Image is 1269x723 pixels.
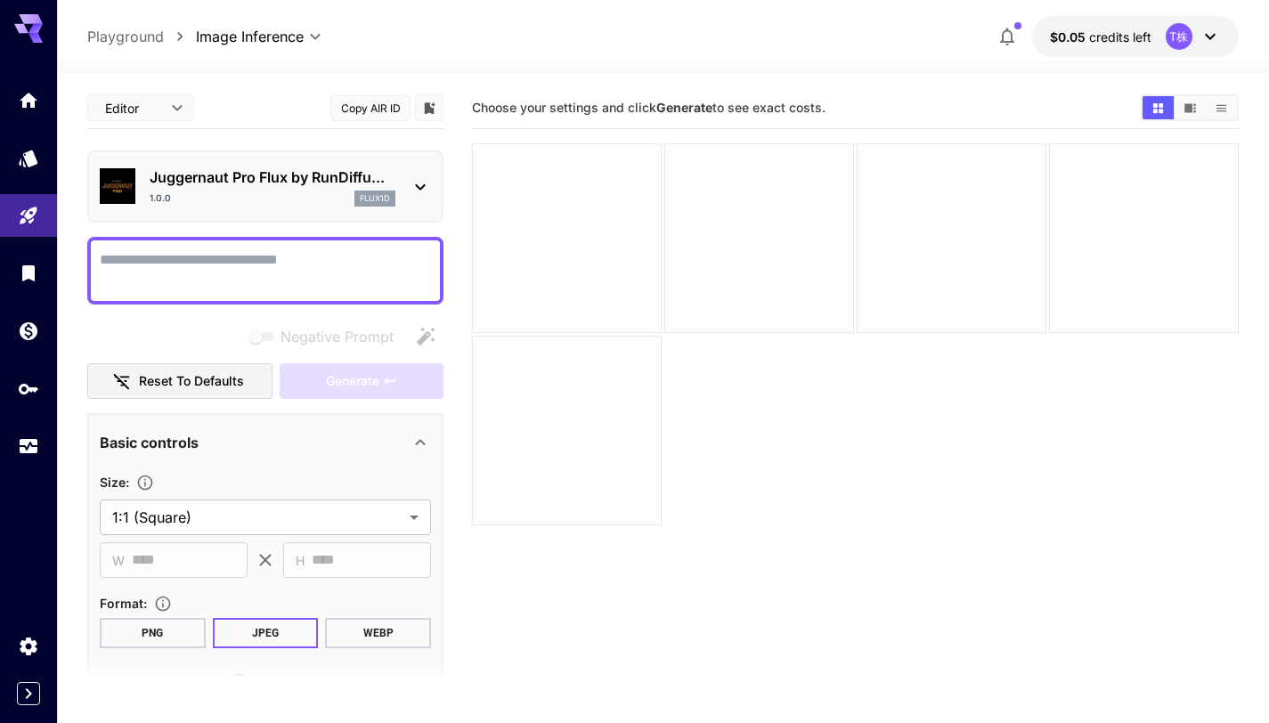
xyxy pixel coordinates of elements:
[656,100,712,115] b: Generate
[1089,29,1151,45] span: credits left
[18,635,39,657] div: Settings
[325,618,431,648] button: WEBP
[18,262,39,284] div: Library
[150,191,171,205] p: 1.0.0
[18,320,39,342] div: Wallet
[150,167,395,188] p: Juggernaut Pro Flux by RunDiffu...
[213,618,319,648] button: JPEG
[196,26,304,47] span: Image Inference
[1143,96,1174,119] button: Show images in grid view
[245,325,408,347] span: Negative prompts are not compatible with the selected model.
[147,595,179,613] button: Choose the file format for the output image.
[281,326,394,347] span: Negative Prompt
[100,618,206,648] button: PNG
[100,596,147,611] span: Format :
[112,550,125,571] span: W
[112,507,403,528] span: 1:1 (Square)
[1050,29,1089,45] span: $0.05
[100,421,431,464] div: Basic controls
[1141,94,1239,121] div: Show images in grid viewShow images in video viewShow images in list view
[1032,16,1239,57] button: $0.05T株
[1175,96,1206,119] button: Show images in video view
[18,89,39,111] div: Home
[100,432,199,453] p: Basic controls
[100,159,431,214] div: Juggernaut Pro Flux by RunDiffu...1.0.0flux1d
[18,147,39,169] div: Models
[421,97,437,118] button: Add to library
[100,475,129,490] span: Size :
[472,100,826,115] span: Choose your settings and click to see exact costs.
[17,682,40,705] button: Expand sidebar
[1206,96,1237,119] button: Show images in list view
[105,99,160,118] span: Editor
[360,192,390,205] p: flux1d
[87,26,196,47] nav: breadcrumb
[87,363,273,400] button: Reset to defaults
[18,435,39,458] div: Usage
[1166,23,1192,50] div: T株
[18,378,39,400] div: API Keys
[330,95,411,121] button: Copy AIR ID
[87,26,164,47] a: Playground
[1050,28,1151,46] div: $0.05
[296,550,305,571] span: H
[129,474,161,491] button: Adjust the dimensions of the generated image by specifying its width and height in pixels, or sel...
[18,205,39,227] div: Playground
